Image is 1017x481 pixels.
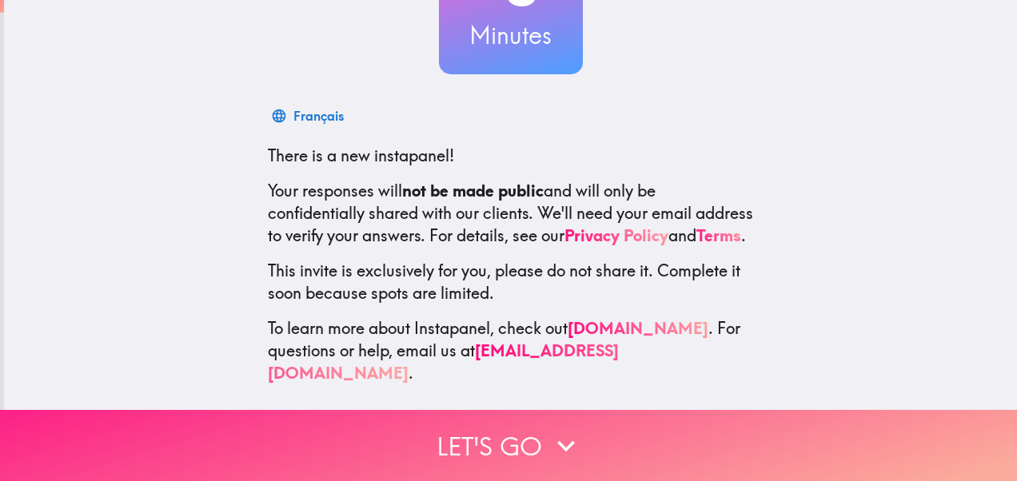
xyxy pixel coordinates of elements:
b: not be made public [402,181,544,201]
a: Privacy Policy [564,225,668,245]
a: [EMAIL_ADDRESS][DOMAIN_NAME] [268,340,619,383]
span: There is a new instapanel! [268,145,454,165]
p: This invite is exclusively for you, please do not share it. Complete it soon because spots are li... [268,260,754,304]
p: Your responses will and will only be confidentially shared with our clients. We'll need your emai... [268,180,754,247]
button: Français [268,100,350,132]
a: Terms [696,225,741,245]
p: To learn more about Instapanel, check out . For questions or help, email us at . [268,317,754,384]
a: [DOMAIN_NAME] [568,318,708,338]
div: Français [293,105,344,127]
h3: Minutes [439,18,583,52]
